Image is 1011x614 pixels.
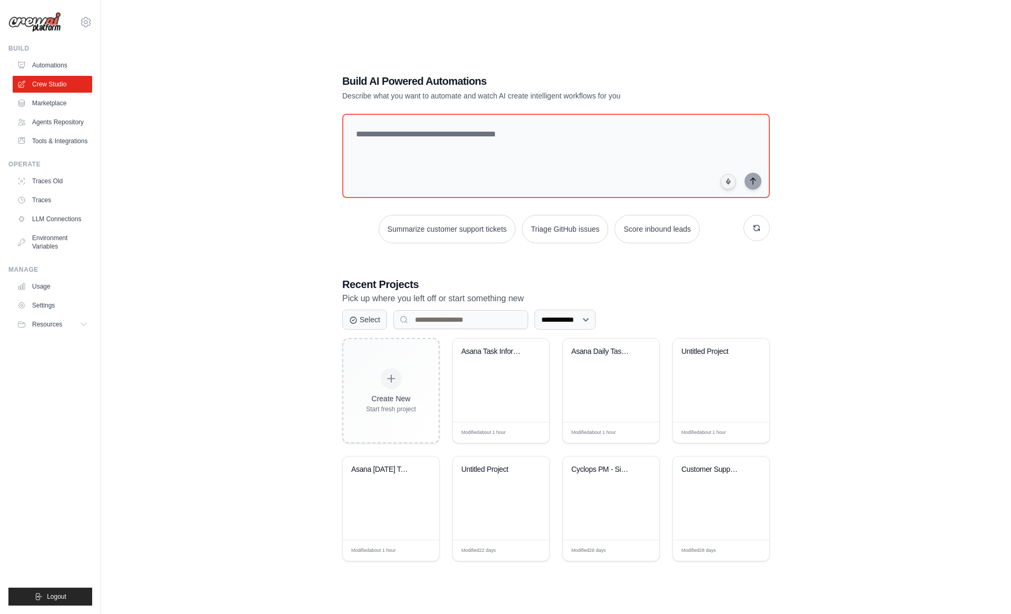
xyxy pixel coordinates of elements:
span: Modified about 1 hour [461,429,506,437]
div: Asana Today Tasks Finder [351,465,415,474]
a: Traces [13,192,92,209]
button: Click to speak your automation idea [720,174,736,190]
span: Edit [414,547,423,554]
a: Settings [13,297,92,314]
span: Resources [32,320,62,329]
button: Logout [8,588,92,606]
h1: Build AI Powered Automations [342,74,696,88]
span: Edit [745,429,754,437]
span: Modified 28 days [681,547,716,554]
a: Automations [13,57,92,74]
button: Get new suggestions [744,215,770,241]
div: Untitled Project [681,347,745,356]
div: Customer Support Ticket Automation [681,465,745,474]
span: Modified about 1 hour [571,429,616,437]
span: Logout [47,592,66,601]
div: Operate [8,160,92,169]
img: Logo [8,12,61,33]
span: Edit [524,547,533,554]
a: Agents Repository [13,114,92,131]
p: Describe what you want to automate and watch AI create intelligent workflows for you [342,91,696,101]
span: Modified about 1 hour [681,429,726,437]
span: Edit [745,547,754,554]
div: Start fresh project [366,405,416,413]
a: Environment Variables [13,230,92,255]
span: Edit [635,429,643,437]
button: Score inbound leads [614,215,700,243]
a: Traces Old [13,173,92,190]
div: Asana Daily Task Retrieval [571,347,635,356]
h3: Recent Projects [342,277,770,292]
button: Summarize customer support tickets [379,215,516,243]
a: Tools & Integrations [13,133,92,150]
span: Modified 22 days [461,547,496,554]
div: Cyclops PM - Sightbox Project Management Automation [571,465,635,474]
button: Select [342,310,387,330]
div: Create New [366,393,416,404]
div: Asana Task Information Extractor [461,347,525,356]
span: Modified about 1 hour [351,547,396,554]
p: Pick up where you left off or start something new [342,292,770,305]
a: LLM Connections [13,211,92,227]
button: Triage GitHub issues [522,215,608,243]
a: Crew Studio [13,76,92,93]
div: Build [8,44,92,53]
div: Manage [8,265,92,274]
span: Edit [635,547,643,554]
span: Modified 28 days [571,547,606,554]
span: Edit [524,429,533,437]
a: Usage [13,278,92,295]
div: Untitled Project [461,465,525,474]
a: Marketplace [13,95,92,112]
button: Resources [13,316,92,333]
